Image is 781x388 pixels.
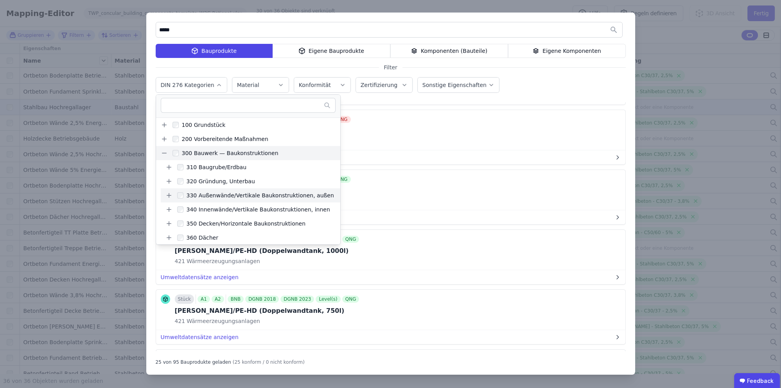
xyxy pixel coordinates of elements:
span: Wärmeerzeugungsanlagen [185,257,260,265]
label: Sonstige Eigenschaften [422,82,488,88]
span: Wärmeerzeugungsanlagen [185,317,260,325]
div: Bauprodukte [156,44,273,58]
div: 320 Gründung, Unterbau [183,177,255,185]
span: Filter [379,63,402,71]
button: Material [232,78,289,92]
div: 100 Grundstück [179,121,226,129]
div: 25 von 95 Bauprodukte geladen [156,356,231,365]
div: QNG [342,296,359,303]
button: Umweltdatensätze anzeigen [156,210,625,224]
div: 310 Baugrube/Erdbau [183,163,247,171]
input: 340 Innenwände/Vertikale Baukonstruktionen, innen [177,206,183,213]
div: [PERSON_NAME]/PE-HD (Doppelwandtank, 750l) [175,306,361,316]
button: Zertifizierung [356,78,412,92]
div: QNG [342,236,359,243]
button: Umweltdatensätze anzeigen [156,270,625,284]
div: QNG [334,116,351,123]
button: DIN 276 Kategorien [156,78,227,92]
ul: DIN 276 Kategorien [156,94,341,245]
span: 421 [175,257,185,265]
div: 330 Außenwände/Vertikale Baukonstruktionen, außen [183,191,334,199]
div: BNB [228,296,244,303]
div: 350 Decken/Horizontale Baukonstruktionen [183,220,306,227]
div: DGNB 2023 [280,296,314,303]
div: Level(s) [316,296,340,303]
button: Umweltdatensätze anzeigen [156,330,625,344]
div: 360 Dächer [183,234,218,242]
span: 421 [175,317,185,325]
input: 310 Baugrube/Erdbau [177,164,183,170]
button: Konformität [294,78,350,92]
input: 200 Vorbereitende Maßnahmen [172,136,179,142]
div: QNG [334,176,351,183]
div: A2 [212,296,224,303]
div: 200 Vorbereitende Maßnahmen [179,135,268,143]
button: Umweltdatensätze anzeigen [156,150,625,164]
div: [PERSON_NAME]/PE-HD (Doppelwandtank, 1000l) [175,246,361,256]
label: Material [237,82,261,88]
input: 300 Bauwerk — Baukonstruktionen [172,150,179,156]
div: A1 [197,296,210,303]
div: Eigene Bauprodukte [273,44,390,58]
input: 350 Decken/Horizontale Baukonstruktionen [177,220,183,227]
label: Zertifizierung [361,82,399,88]
div: Eigene Komponenten [508,44,626,58]
div: (25 konform / 0 nicht konform) [233,356,305,365]
div: Stück [175,294,194,304]
div: DGNB 2018 [245,296,279,303]
input: 360 Dächer [177,235,183,241]
label: DIN 276 Kategorien [161,82,216,88]
button: Sonstige Eigenschaften [418,78,499,92]
label: Konformität [299,82,332,88]
div: 300 Bauwerk — Baukonstruktionen [179,149,278,157]
input: 330 Außenwände/Vertikale Baukonstruktionen, außen [177,192,183,199]
input: 320 Gründung, Unterbau [177,178,183,184]
div: Komponenten (Bauteile) [390,44,508,58]
div: 340 Innenwände/Vertikale Baukonstruktionen, innen [183,206,330,213]
input: 100 Grundstück [172,122,179,128]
